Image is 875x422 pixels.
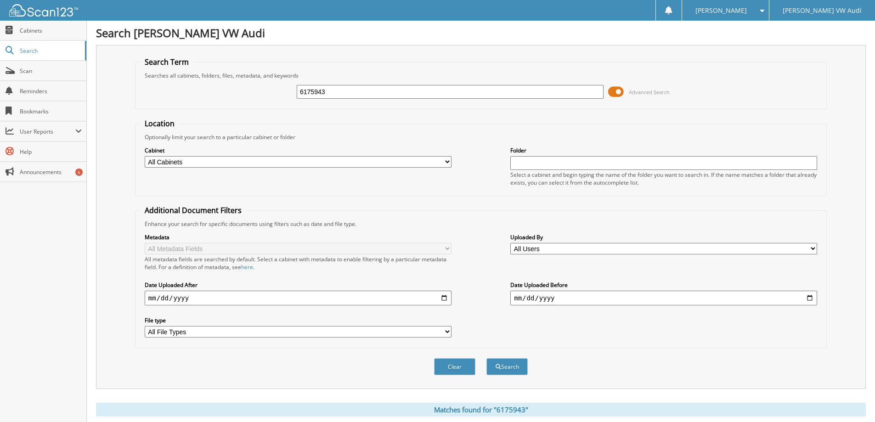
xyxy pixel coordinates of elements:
[20,27,82,34] span: Cabinets
[20,107,82,115] span: Bookmarks
[20,87,82,95] span: Reminders
[434,358,475,375] button: Clear
[241,263,253,271] a: here
[140,205,246,215] legend: Additional Document Filters
[510,281,817,289] label: Date Uploaded Before
[20,128,75,135] span: User Reports
[96,403,866,416] div: Matches found for "6175943"
[145,146,452,154] label: Cabinet
[145,291,452,305] input: start
[96,25,866,40] h1: Search [PERSON_NAME] VW Audi
[510,233,817,241] label: Uploaded By
[20,148,82,156] span: Help
[75,169,83,176] div: 6
[20,47,80,55] span: Search
[510,171,817,186] div: Select a cabinet and begin typing the name of the folder you want to search in. If the name match...
[145,233,452,241] label: Metadata
[145,316,452,324] label: File type
[695,8,747,13] span: [PERSON_NAME]
[9,4,78,17] img: scan123-logo-white.svg
[145,281,452,289] label: Date Uploaded After
[140,220,822,228] div: Enhance your search for specific documents using filters such as date and file type.
[145,255,452,271] div: All metadata fields are searched by default. Select a cabinet with metadata to enable filtering b...
[20,168,82,176] span: Announcements
[140,57,193,67] legend: Search Term
[486,358,528,375] button: Search
[629,89,670,96] span: Advanced Search
[510,146,817,154] label: Folder
[140,118,179,129] legend: Location
[140,72,822,79] div: Searches all cabinets, folders, files, metadata, and keywords
[20,67,82,75] span: Scan
[140,133,822,141] div: Optionally limit your search to a particular cabinet or folder
[783,8,862,13] span: [PERSON_NAME] VW Audi
[510,291,817,305] input: end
